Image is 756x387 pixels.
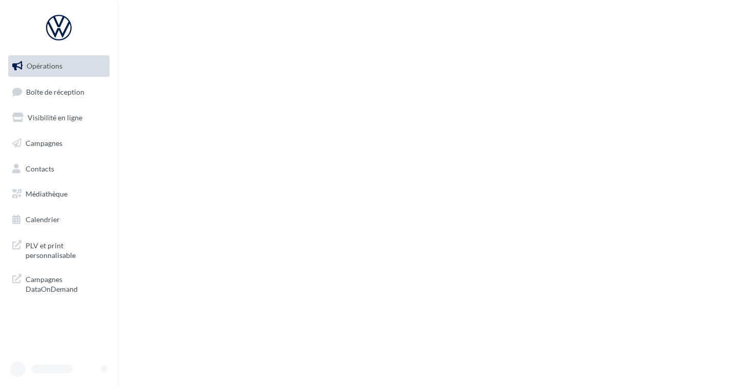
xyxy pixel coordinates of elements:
[26,215,60,224] span: Calendrier
[26,272,105,294] span: Campagnes DataOnDemand
[6,133,112,154] a: Campagnes
[6,209,112,230] a: Calendrier
[26,189,68,198] span: Médiathèque
[6,81,112,103] a: Boîte de réception
[6,183,112,205] a: Médiathèque
[26,239,105,261] span: PLV et print personnalisable
[26,164,54,173] span: Contacts
[6,234,112,265] a: PLV et print personnalisable
[28,113,82,122] span: Visibilité en ligne
[26,139,62,147] span: Campagnes
[6,55,112,77] a: Opérations
[26,87,84,96] span: Boîte de réception
[6,268,112,298] a: Campagnes DataOnDemand
[6,107,112,128] a: Visibilité en ligne
[6,158,112,180] a: Contacts
[27,61,62,70] span: Opérations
